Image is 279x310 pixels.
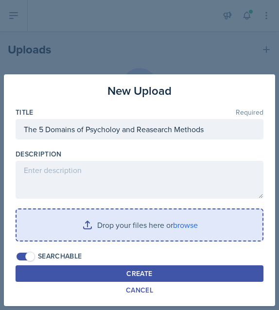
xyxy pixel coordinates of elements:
[38,251,82,261] div: Searchable
[16,265,263,282] button: Create
[16,107,34,117] label: Title
[16,282,263,298] button: Cancel
[16,149,62,159] label: Description
[236,109,263,116] span: Required
[107,82,172,100] h3: New Upload
[126,270,152,277] div: Create
[16,119,263,139] input: Enter title
[126,286,153,294] div: Cancel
